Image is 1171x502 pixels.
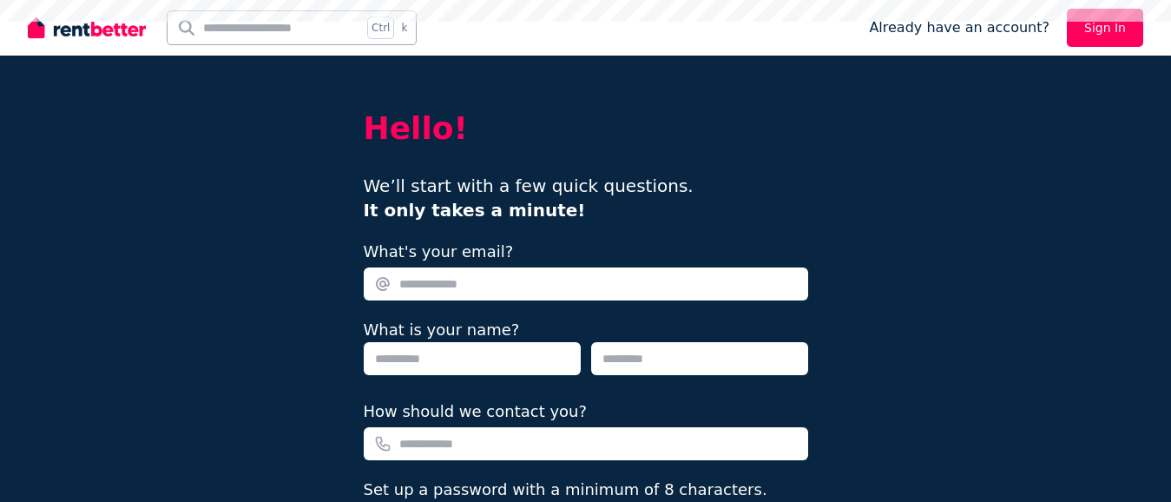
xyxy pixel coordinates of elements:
label: What's your email? [364,240,514,264]
span: k [401,21,407,35]
h2: Hello! [364,111,808,146]
span: Ctrl [367,17,394,39]
label: Set up a password with a minimum of 8 characters. [364,478,767,502]
b: It only takes a minute! [364,200,586,221]
span: We’ll start with a few quick questions. [364,175,694,221]
span: Already have an account? [869,17,1049,38]
img: RentBetter [28,15,146,41]
a: Sign In [1067,9,1143,47]
label: How should we contact you? [364,400,588,424]
label: What is your name? [364,320,520,339]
